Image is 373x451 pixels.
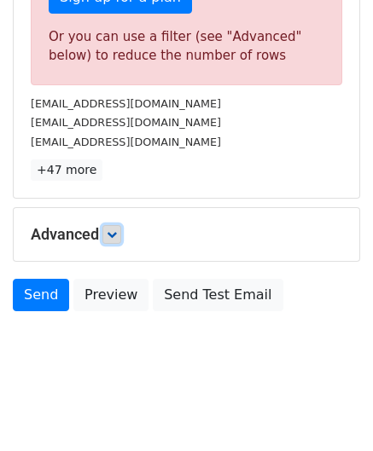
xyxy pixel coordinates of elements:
small: [EMAIL_ADDRESS][DOMAIN_NAME] [31,136,221,148]
div: Or you can use a filter (see "Advanced" below) to reduce the number of rows [49,27,324,66]
a: Send [13,279,69,311]
iframe: Chat Widget [288,369,373,451]
small: [EMAIL_ADDRESS][DOMAIN_NAME] [31,97,221,110]
h5: Advanced [31,225,342,244]
a: +47 more [31,159,102,181]
a: Preview [73,279,149,311]
small: [EMAIL_ADDRESS][DOMAIN_NAME] [31,116,221,129]
a: Send Test Email [153,279,283,311]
